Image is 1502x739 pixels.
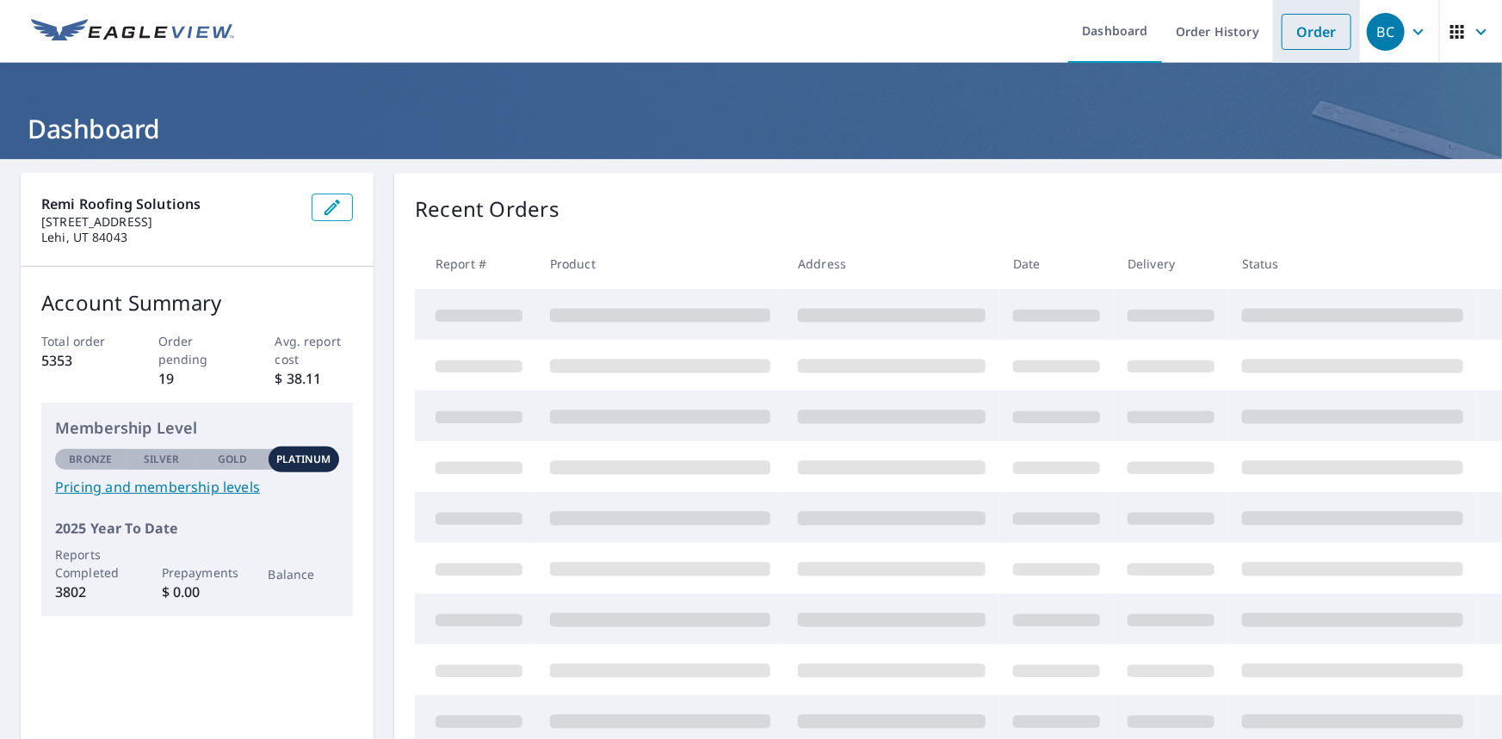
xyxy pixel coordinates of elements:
[1228,238,1477,289] th: Status
[21,111,1481,146] h1: Dashboard
[41,287,353,318] p: Account Summary
[275,332,354,368] p: Avg. report cost
[162,563,233,582] p: Prepayments
[41,350,120,371] p: 5353
[41,214,298,230] p: [STREET_ADDRESS]
[41,332,120,350] p: Total order
[41,194,298,214] p: Remi Roofing Solutions
[55,518,339,539] p: 2025 Year To Date
[275,368,354,389] p: $ 38.11
[1367,13,1405,51] div: BC
[536,238,784,289] th: Product
[276,452,331,467] p: Platinum
[415,238,536,289] th: Report #
[55,416,339,440] p: Membership Level
[1114,238,1228,289] th: Delivery
[31,19,234,45] img: EV Logo
[158,368,237,389] p: 19
[158,332,237,368] p: Order pending
[269,565,340,583] p: Balance
[784,238,999,289] th: Address
[55,545,127,582] p: Reports Completed
[999,238,1114,289] th: Date
[69,452,112,467] p: Bronze
[55,477,339,497] a: Pricing and membership levels
[1282,14,1351,50] a: Order
[41,230,298,245] p: Lehi, UT 84043
[144,452,180,467] p: Silver
[218,452,247,467] p: Gold
[55,582,127,602] p: 3802
[415,194,559,225] p: Recent Orders
[162,582,233,602] p: $ 0.00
